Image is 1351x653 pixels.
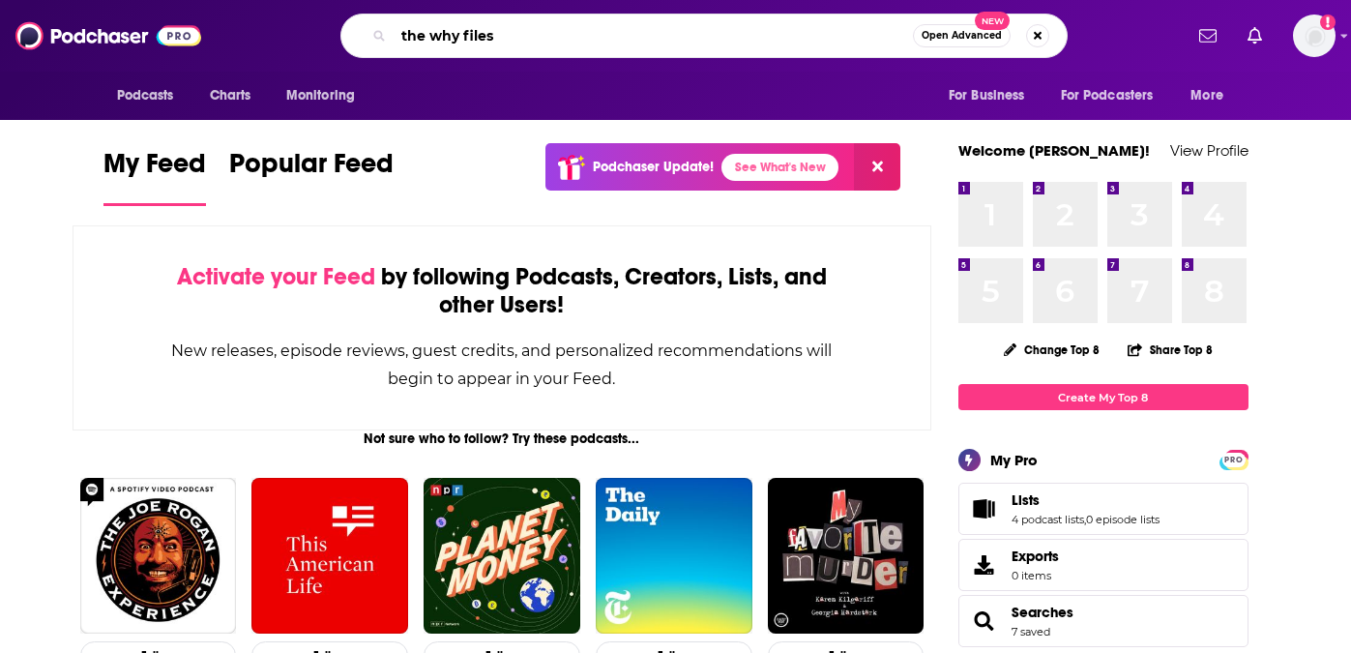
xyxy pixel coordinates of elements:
button: open menu [935,77,1049,114]
span: Charts [210,82,251,109]
img: The Joe Rogan Experience [80,478,237,635]
span: Exports [1012,548,1059,565]
span: Popular Feed [229,147,394,192]
div: My Pro [990,451,1038,469]
a: Lists [965,495,1004,522]
a: Popular Feed [229,147,394,206]
svg: Add a profile image [1320,15,1336,30]
a: Create My Top 8 [958,384,1248,410]
a: PRO [1222,452,1246,466]
img: User Profile [1293,15,1336,57]
button: Open AdvancedNew [913,24,1011,47]
a: View Profile [1170,141,1248,160]
span: 0 items [1012,569,1059,582]
a: Exports [958,539,1248,591]
button: Show profile menu [1293,15,1336,57]
input: Search podcasts, credits, & more... [394,20,913,51]
span: Lists [1012,491,1040,509]
span: Podcasts [117,82,174,109]
span: , [1084,513,1086,526]
span: PRO [1222,453,1246,467]
span: For Business [949,82,1025,109]
a: See What's New [721,154,838,181]
div: by following Podcasts, Creators, Lists, and other Users! [170,263,835,319]
span: My Feed [103,147,206,192]
a: Show notifications dropdown [1240,19,1270,52]
span: New [975,12,1010,30]
a: Lists [1012,491,1160,509]
span: For Podcasters [1061,82,1154,109]
button: open menu [103,77,199,114]
div: Search podcasts, credits, & more... [340,14,1068,58]
button: open menu [273,77,380,114]
button: Change Top 8 [992,338,1112,362]
span: Monitoring [286,82,355,109]
span: Exports [965,551,1004,579]
img: The Daily [596,478,752,635]
img: My Favorite Murder with Karen Kilgariff and Georgia Hardstark [768,478,925,635]
a: Show notifications dropdown [1191,19,1224,52]
span: Logged in as teisenbe [1293,15,1336,57]
span: Open Advanced [922,31,1002,41]
a: 7 saved [1012,625,1050,638]
div: Not sure who to follow? Try these podcasts... [73,430,932,447]
a: Charts [197,77,263,114]
button: open menu [1048,77,1182,114]
a: 0 episode lists [1086,513,1160,526]
button: open menu [1177,77,1248,114]
span: Activate your Feed [177,262,375,291]
img: Podchaser - Follow, Share and Rate Podcasts [15,17,201,54]
a: Searches [1012,604,1073,621]
span: Searches [958,595,1248,647]
img: Planet Money [424,478,580,635]
a: Searches [965,608,1004,635]
button: Share Top 8 [1127,331,1214,369]
p: Podchaser Update! [593,159,714,175]
span: Lists [958,483,1248,535]
a: Welcome [PERSON_NAME]! [958,141,1150,160]
div: New releases, episode reviews, guest credits, and personalized recommendations will begin to appe... [170,337,835,393]
img: This American Life [251,478,408,635]
a: 4 podcast lists [1012,513,1084,526]
span: More [1190,82,1223,109]
a: My Feed [103,147,206,206]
